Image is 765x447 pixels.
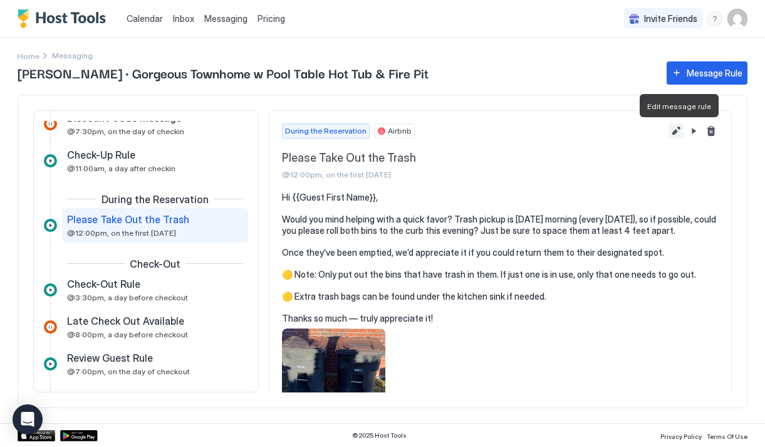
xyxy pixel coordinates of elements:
span: Breadcrumb [52,51,93,60]
span: During the Reservation [101,193,209,206]
div: View image [282,329,385,397]
span: Invite Friends [644,13,697,24]
div: Breadcrumb [18,49,39,62]
span: Check-Out Rule [67,278,140,290]
span: Edit message rule [647,102,711,111]
a: Messaging [204,12,247,25]
span: Airbnb [388,125,412,137]
a: Terms Of Use [707,429,747,442]
span: Please Take Out the Trash [282,151,664,166]
a: Calendar [127,12,163,25]
pre: Hi {{Guest First Name}}, Would you mind helping with a quick favor? Trash pickup is [DATE] mornin... [282,192,719,323]
a: Home [18,49,39,62]
span: Home [18,51,39,61]
span: Messaging [204,13,247,24]
div: Open Intercom Messenger [13,404,43,434]
span: Review Guest Rule [67,352,153,364]
span: @8:00pm, a day before checkout [67,330,188,339]
span: Calendar [127,13,163,24]
div: Message Rule [687,66,742,80]
span: Terms Of Use [707,433,747,440]
span: Inbox [173,13,194,24]
div: menu [707,11,722,26]
span: @12:00pm, on the first [DATE] [67,228,176,238]
a: Privacy Policy [660,429,702,442]
span: [PERSON_NAME] · Gorgeous Townhome w Pool Table Hot Tub & Fire Pit [18,63,654,82]
span: Please Take Out the Trash [67,213,189,226]
span: Check-Up Rule [67,149,135,161]
span: Late Check Out Available [67,315,184,327]
span: During the Reservation [285,125,367,137]
button: Edit message rule [669,124,684,139]
button: Pause Message Rule [686,124,701,139]
button: Delete message rule [704,124,719,139]
div: User profile [727,9,747,29]
button: Message Rule [667,61,747,85]
a: Host Tools Logo [18,9,112,28]
span: Check-Out [130,258,180,270]
a: Inbox [173,12,194,25]
a: App Store [18,430,55,441]
span: @7:30pm, on the day of checkin [67,127,184,136]
a: Google Play Store [60,430,98,441]
span: Pricing [258,13,285,24]
span: @7:00pm, on the day of checkout [67,367,190,376]
span: Privacy Policy [660,433,702,440]
span: @12:00pm, on the first [DATE] [282,170,664,179]
span: @11:00am, a day after checkin [67,164,175,173]
span: © 2025 Host Tools [352,431,407,439]
span: @3:30pm, a day before checkout [67,293,188,302]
